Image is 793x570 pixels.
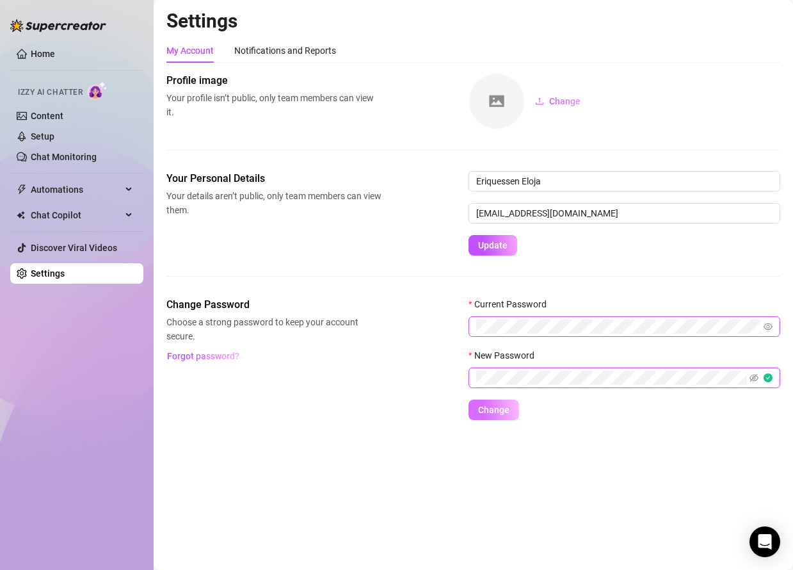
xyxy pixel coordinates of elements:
[166,91,381,119] span: Your profile isn’t public, only team members can view it.
[525,91,591,111] button: Change
[478,405,509,415] span: Change
[476,320,761,334] input: Current Password
[535,97,544,106] span: upload
[31,179,122,200] span: Automations
[166,171,381,186] span: Your Personal Details
[31,111,63,121] a: Content
[31,268,65,279] a: Settings
[476,371,747,385] input: New Password
[166,9,780,33] h2: Settings
[167,351,239,361] span: Forgot password?
[469,203,780,224] input: Enter new email
[31,131,54,142] a: Setup
[749,526,780,557] div: Open Intercom Messenger
[469,235,517,256] button: Update
[166,73,381,88] span: Profile image
[18,86,83,99] span: Izzy AI Chatter
[166,297,381,313] span: Change Password
[469,400,519,420] button: Change
[166,44,214,58] div: My Account
[469,297,555,311] label: Current Password
[166,346,239,366] button: Forgot password?
[469,348,543,362] label: New Password
[166,189,381,217] span: Your details aren’t public, only team members can view them.
[549,96,581,106] span: Change
[31,152,97,162] a: Chat Monitoring
[31,205,122,225] span: Chat Copilot
[88,81,108,100] img: AI Chatter
[166,315,381,343] span: Choose a strong password to keep your account secure.
[764,322,773,331] span: eye
[469,74,524,129] img: square-placeholder.png
[31,49,55,59] a: Home
[469,171,780,191] input: Enter name
[17,184,27,195] span: thunderbolt
[234,44,336,58] div: Notifications and Reports
[478,240,508,250] span: Update
[749,373,758,382] span: eye-invisible
[17,211,25,220] img: Chat Copilot
[31,243,117,253] a: Discover Viral Videos
[10,19,106,32] img: logo-BBDzfeDw.svg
